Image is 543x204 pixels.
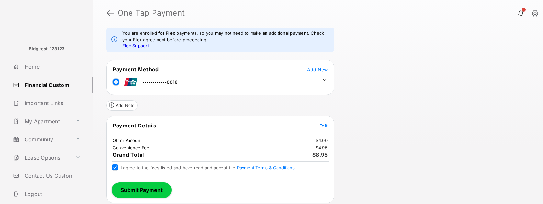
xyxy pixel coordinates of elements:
button: Submit Payment [112,182,172,198]
span: ••••••••••••0016 [142,79,177,85]
a: Home [10,59,93,75]
span: Edit [319,123,328,128]
a: My Apartment [10,114,73,129]
span: Add New [307,67,328,72]
span: Payment Details [113,122,157,129]
button: Edit [319,122,328,129]
a: Financial Custom [10,77,93,93]
a: Community [10,132,73,147]
span: $8.95 [312,151,328,158]
a: Lease Options [10,150,73,165]
span: Grand Total [113,151,144,158]
td: Other Amount [112,138,142,143]
strong: Flex [166,30,175,36]
span: Payment Method [113,66,159,73]
em: You are enrolled for payments, so you may not need to make an additional payment. Check your Flex... [122,30,329,49]
td: $4.00 [315,138,328,143]
button: I agree to the fees listed and have read and accept the [237,165,295,170]
button: Add New [307,66,328,73]
a: Important Links [10,95,83,111]
strong: One Tap Payment [118,9,185,17]
a: Contact Us Custom [10,168,93,184]
span: I agree to the fees listed and have read and accept the [121,165,295,170]
td: $4.95 [315,145,328,150]
p: Bldg test-123123 [29,46,65,52]
button: Add Note [106,100,138,111]
td: Convenience Fee [112,145,150,150]
a: Flex Support [122,43,149,48]
a: Logout [10,186,93,202]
